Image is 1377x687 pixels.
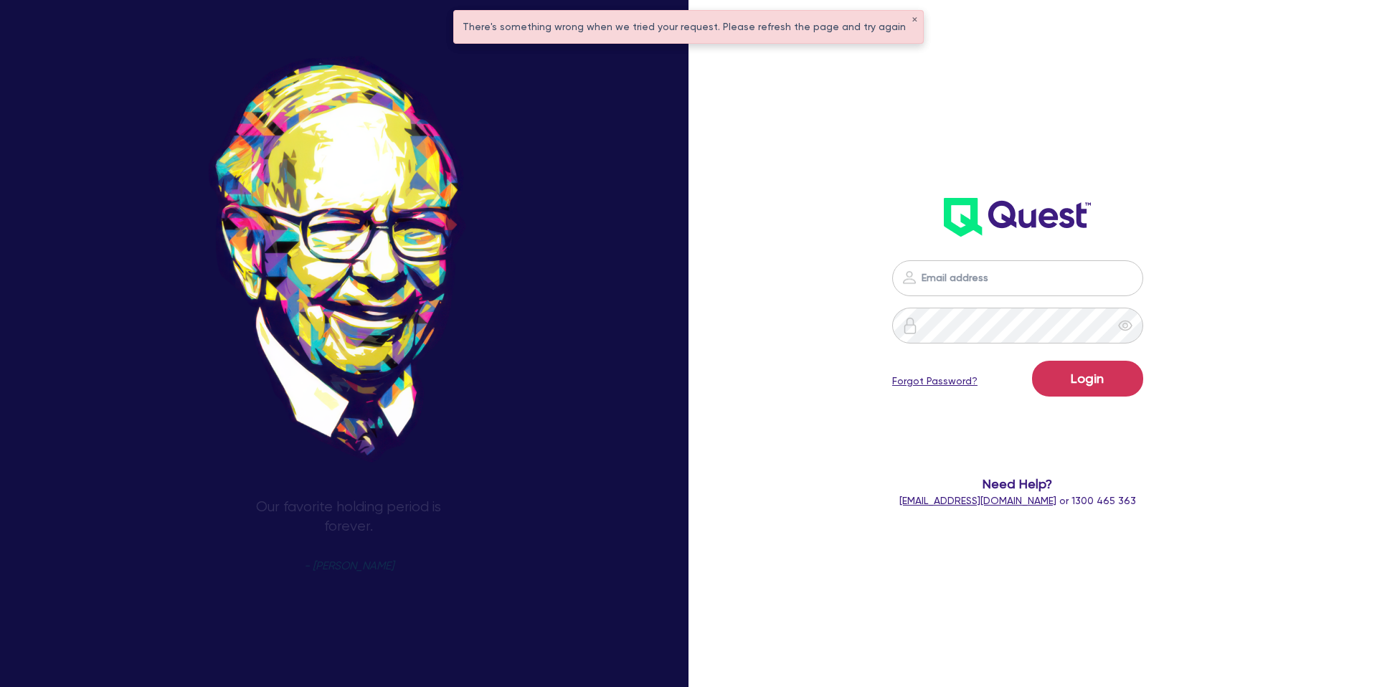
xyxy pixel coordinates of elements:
[944,198,1091,237] img: wH2k97JdezQIQAAAABJRU5ErkJggg==
[901,269,918,286] img: icon-password
[1118,318,1132,333] span: eye
[304,561,394,572] span: - [PERSON_NAME]
[899,495,1136,506] span: or 1300 465 363
[892,374,978,389] a: Forgot Password?
[892,260,1143,296] input: Email address
[899,495,1056,506] a: [EMAIL_ADDRESS][DOMAIN_NAME]
[1032,361,1143,397] button: Login
[454,11,923,43] div: There's something wrong when we tried your request. Please refresh the page and try again
[902,317,919,334] img: icon-password
[912,16,917,24] button: ✕
[833,474,1202,493] span: Need Help?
